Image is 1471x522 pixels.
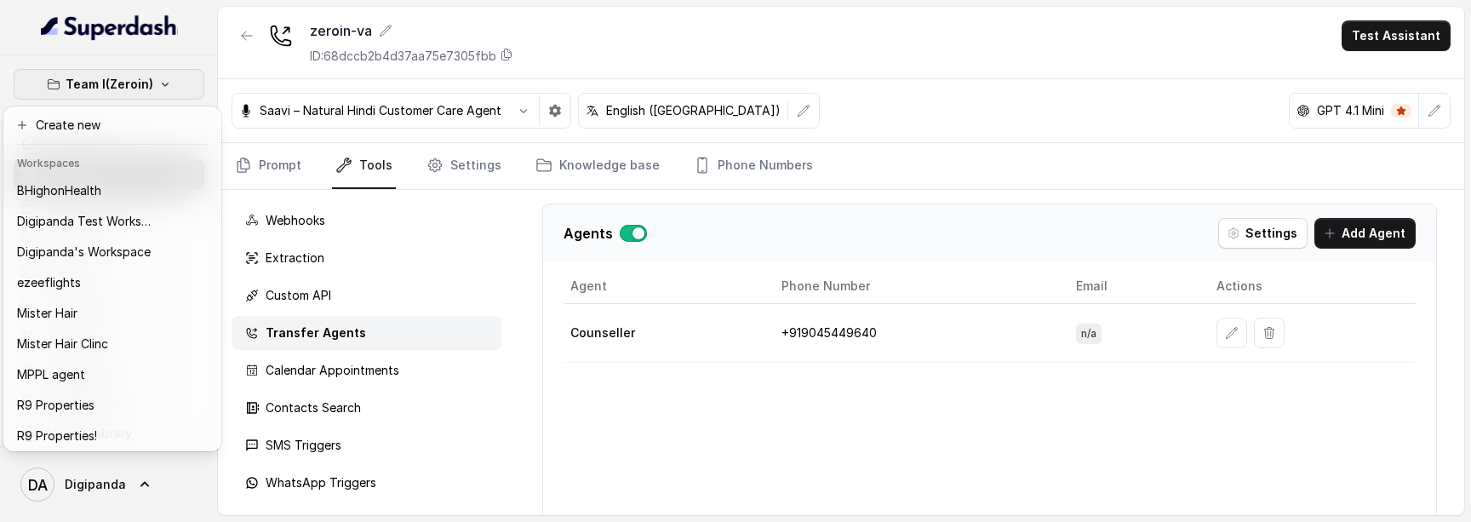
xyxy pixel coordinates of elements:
p: Digipanda Test Workspace [17,211,153,232]
p: Mister Hair [17,303,77,324]
div: Team I(Zeroin) [3,106,221,451]
header: Workspaces [7,148,218,175]
p: BHighonHealth [17,181,101,201]
p: Digipanda's Workspace [17,242,151,262]
p: MPPL agent [17,364,85,385]
button: Team I(Zeroin) [14,69,204,100]
button: Create new [7,110,218,141]
p: R9 Properties! [17,426,97,446]
p: Team I(Zeroin) [66,74,153,95]
p: R9 Properties [17,395,94,416]
p: ezeeflights [17,272,81,293]
p: Mister Hair Clinc [17,334,108,354]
